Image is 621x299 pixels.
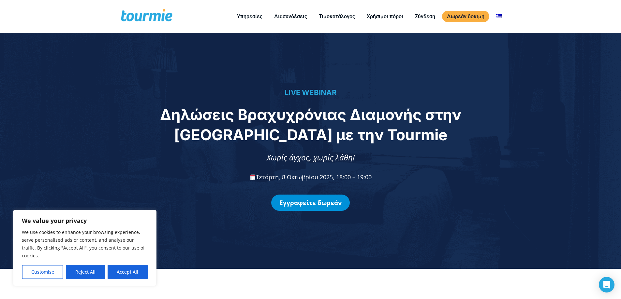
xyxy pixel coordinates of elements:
div: Open Intercom Messenger [599,277,614,292]
span: LIVE WEBINAR [285,88,336,97]
button: Accept All [108,265,148,279]
a: Δωρεάν δοκιμή [442,11,489,22]
a: Τιμοκατάλογος [314,12,360,20]
a: Εγγραφείτε δωρεάν [271,195,350,211]
span: Δηλώσεις Βραχυχρόνιας Διαμονής στην [GEOGRAPHIC_DATA] με την Tourmie [160,105,461,144]
span: Τετάρτη, 8 Οκτωβρίου 2025, 18:00 – 19:00 [249,173,372,181]
span: Χωρίς άγχος, χωρίς λάθη! [267,152,355,163]
a: Χρήσιμοι πόροι [362,12,408,20]
p: We value your privacy [22,217,148,224]
button: Customise [22,265,63,279]
a: Υπηρεσίες [232,12,267,20]
span: Τηλέφωνο [180,26,206,34]
a: Σύνδεση [410,12,440,20]
p: We use cookies to enhance your browsing experience, serve personalised ads or content, and analys... [22,228,148,260]
a: Διασυνδέσεις [269,12,312,20]
button: Reject All [66,265,105,279]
